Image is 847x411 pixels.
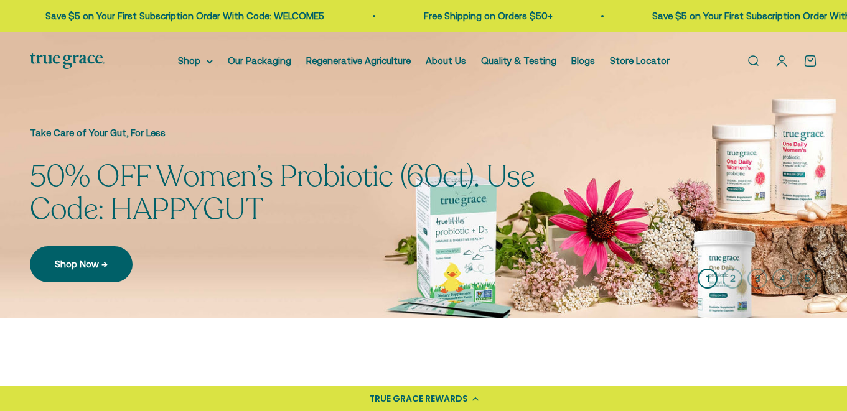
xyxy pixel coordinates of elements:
[747,269,767,289] button: 3
[426,55,466,66] a: About Us
[610,55,670,66] a: Store Locator
[178,53,213,68] summary: Shop
[306,55,411,66] a: Regenerative Agriculture
[772,269,792,289] button: 4
[698,269,718,289] button: 1
[481,55,556,66] a: Quality & Testing
[797,269,817,289] button: 5
[424,11,553,21] a: Free Shipping on Orders $50+
[30,126,578,141] p: Take Care of Your Gut, For Less
[571,55,595,66] a: Blogs
[369,392,468,405] div: TRUE GRACE REWARDS
[30,156,535,229] split-lines: 50% OFF Women’s Probiotic (60ct). Use Code: HAPPYGUT
[30,246,133,282] a: Shop Now →
[45,9,324,24] p: Save $5 on Your First Subscription Order With Code: WELCOME5
[723,269,742,289] button: 2
[228,55,291,66] a: Our Packaging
